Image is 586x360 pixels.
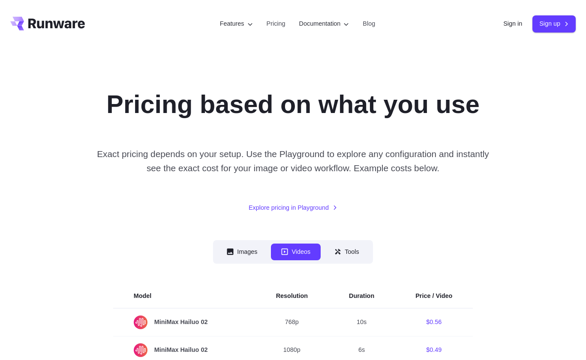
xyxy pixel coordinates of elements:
th: Price / Video [395,284,473,308]
a: Go to / [10,17,85,30]
label: Documentation [299,19,349,29]
td: 768p [255,308,328,336]
td: 10s [328,308,395,336]
th: Duration [328,284,395,308]
th: Model [113,284,255,308]
p: Exact pricing depends on your setup. Use the Playground to explore any configuration and instantl... [95,147,491,176]
td: $0.56 [395,308,473,336]
a: Sign in [503,19,522,29]
th: Resolution [255,284,328,308]
h1: Pricing based on what you use [106,89,479,119]
a: Blog [363,19,375,29]
a: Pricing [267,19,285,29]
a: Explore pricing in Playground [249,203,337,213]
button: Videos [271,244,321,260]
a: Sign up [532,15,576,32]
span: MiniMax Hailuo 02 [134,315,235,329]
span: MiniMax Hailuo 02 [134,343,235,357]
label: Features [220,19,253,29]
button: Images [216,244,267,260]
button: Tools [324,244,370,260]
